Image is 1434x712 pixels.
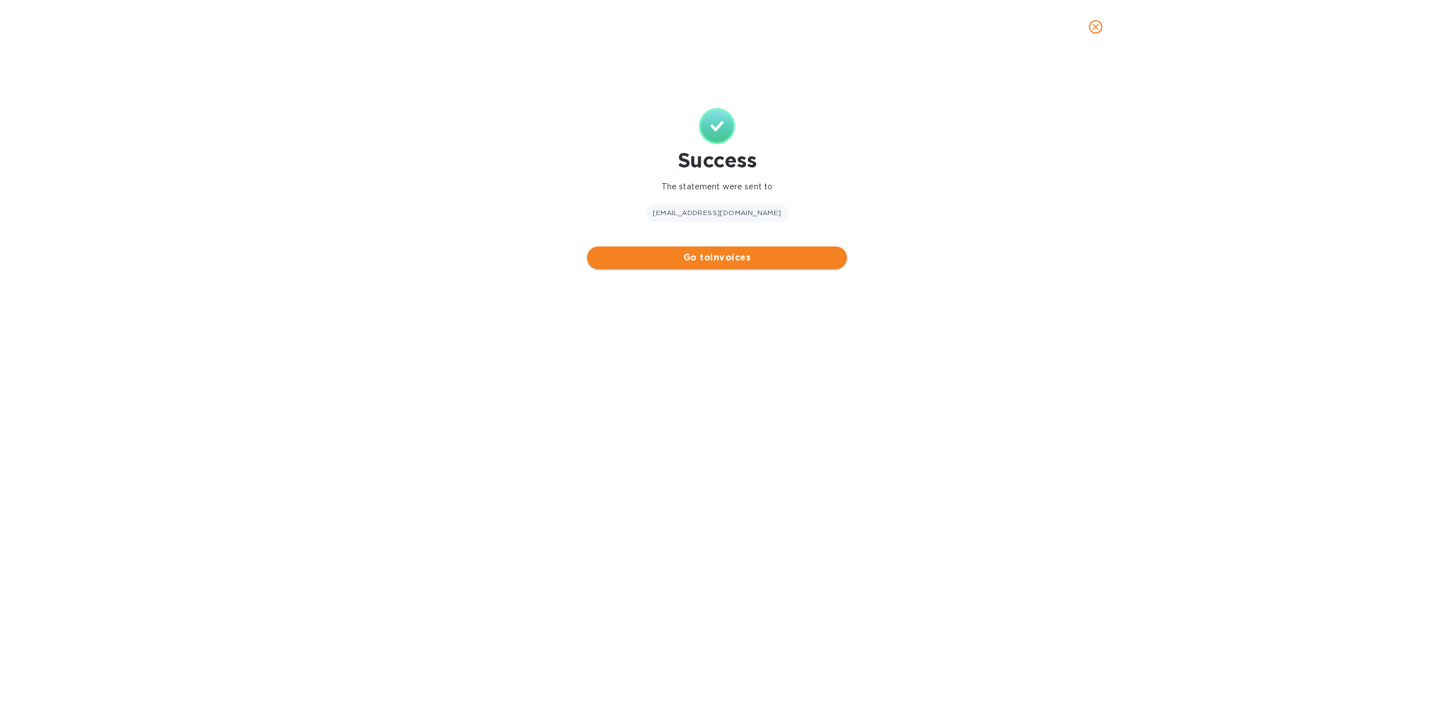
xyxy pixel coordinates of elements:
button: Go toinvoices [587,246,847,269]
span: Go to invoices [596,251,838,264]
p: The statement were sent to [587,181,847,193]
span: [EMAIL_ADDRESS][DOMAIN_NAME] [653,208,781,217]
h1: Success [587,148,847,172]
button: close [1082,13,1109,40]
